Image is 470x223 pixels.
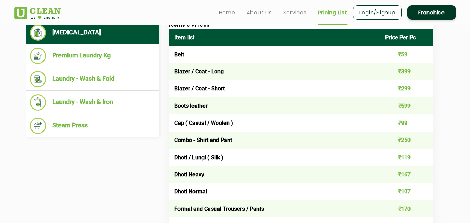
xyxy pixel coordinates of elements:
[169,166,380,183] td: Dhoti Heavy
[318,8,348,17] a: Pricing List
[380,200,433,217] td: ₹170
[169,97,380,114] td: Boots leather
[14,7,61,19] img: UClean Laundry and Dry Cleaning
[30,48,155,64] li: Premium Laundry Kg
[30,48,46,64] img: Premium Laundry Kg
[380,166,433,183] td: ₹167
[169,149,380,166] td: Dhoti / Lungi ( Silk )
[353,5,402,20] a: Login/Signup
[30,25,155,41] li: [MEDICAL_DATA]
[30,94,155,111] li: Laundry - Wash & Iron
[169,114,380,132] td: Cap ( Casual / Woolen )
[247,8,272,17] a: About us
[169,80,380,97] td: Blazer / Coat - Short
[169,183,380,200] td: Dhoti Normal
[380,63,433,80] td: ₹399
[169,46,380,63] td: Belt
[169,29,380,46] th: Item list
[30,25,46,41] img: Dry Cleaning
[30,118,46,134] img: Steam Press
[169,200,380,217] td: Formal and Casual Trousers / Pants
[283,8,307,17] a: Services
[407,5,456,20] a: Franchise
[380,132,433,149] td: ₹250
[219,8,236,17] a: Home
[380,46,433,63] td: ₹59
[169,132,380,149] td: Combo - Shirt and Pant
[30,71,155,87] li: Laundry - Wash & Fold
[169,23,433,29] h3: Items & Prices
[380,114,433,132] td: ₹99
[169,63,380,80] td: Blazer / Coat - Long
[30,118,155,134] li: Steam Press
[380,149,433,166] td: ₹119
[380,80,433,97] td: ₹299
[30,71,46,87] img: Laundry - Wash & Fold
[380,183,433,200] td: ₹107
[380,29,433,46] th: Price Per Pc
[380,97,433,114] td: ₹599
[30,94,46,111] img: Laundry - Wash & Iron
